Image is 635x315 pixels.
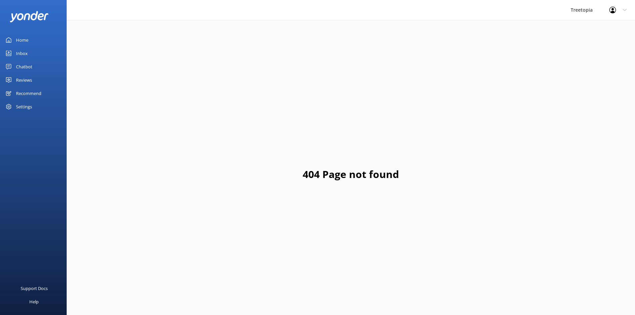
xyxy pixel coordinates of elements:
div: Reviews [16,73,32,87]
h1: 404 Page not found [303,166,399,182]
div: Chatbot [16,60,32,73]
img: yonder-white-logo.png [10,11,48,22]
div: Home [16,33,28,47]
div: Help [29,295,39,308]
div: Support Docs [21,282,48,295]
div: Recommend [16,87,41,100]
div: Settings [16,100,32,113]
div: Inbox [16,47,28,60]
